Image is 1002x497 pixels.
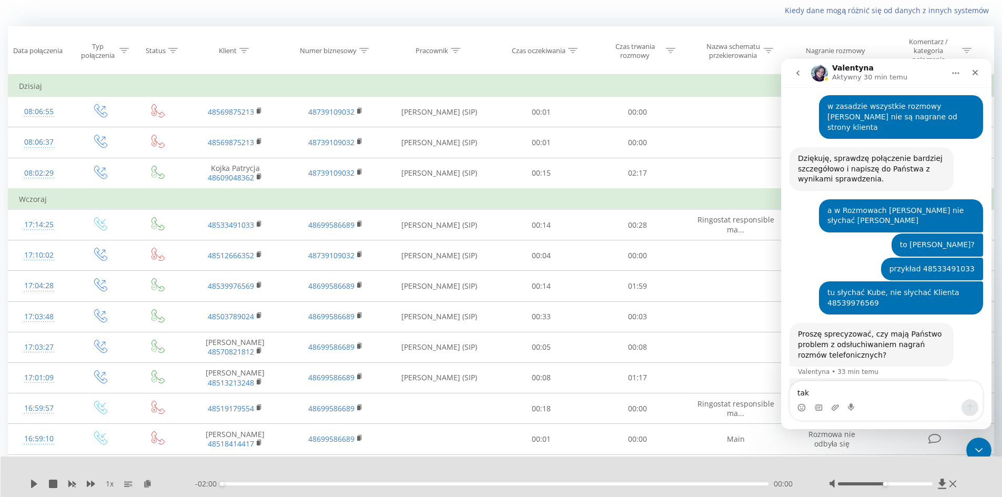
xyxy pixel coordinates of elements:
[590,424,686,454] td: 00:00
[106,479,114,489] span: 1 x
[493,393,590,424] td: 00:18
[808,429,855,449] span: Rozmowa nie odbyła się
[185,158,285,189] td: Kojka Patrycja
[180,340,197,357] button: Wyślij wiadomość…
[208,439,254,449] a: 48518414417
[308,372,355,382] a: 48699586689
[208,311,254,321] a: 48503789024
[16,344,25,353] button: Selektor emotek
[8,76,994,97] td: Dzisiaj
[308,342,355,352] a: 48699586689
[195,479,222,489] span: - 02:00
[33,344,42,353] button: Selektor plików GIF
[208,250,254,260] a: 48512666352
[185,332,285,362] td: [PERSON_NAME]
[590,158,686,189] td: 02:17
[590,332,686,362] td: 00:08
[386,332,493,362] td: [PERSON_NAME] (SIP)
[386,454,493,485] td: [PERSON_NAME] (SIP)
[208,137,254,147] a: 48569875213
[386,158,493,189] td: [PERSON_NAME] (SIP)
[19,102,59,122] div: 08:06:55
[8,319,202,382] div: Valentyna mówi…
[607,42,663,60] div: Czas trwania rozmowy
[590,97,686,127] td: 00:00
[512,46,565,55] div: Czas oczekiwania
[13,46,63,55] div: Data połączenia
[386,210,493,240] td: [PERSON_NAME] (SIP)
[697,399,774,418] span: Ringostat responsible ma...
[590,301,686,332] td: 00:03
[493,240,590,271] td: 00:04
[300,46,357,55] div: Numer biznesowy
[806,46,865,55] div: Nagranie rozmowy
[883,482,887,486] div: Accessibility label
[386,301,493,332] td: [PERSON_NAME] (SIP)
[493,424,590,454] td: 00:01
[19,368,59,388] div: 17:01:09
[308,403,355,413] a: 48699586689
[208,347,254,357] a: 48570821812
[386,127,493,158] td: [PERSON_NAME] (SIP)
[146,46,166,55] div: Status
[493,301,590,332] td: 00:33
[8,319,173,363] div: Słuchają Państwo rozmowy przez słuchawki? Używają Państwo obu słuchawek?
[308,107,355,117] a: 48739109032
[386,240,493,271] td: [PERSON_NAME] (SIP)
[208,107,254,117] a: 48569875213
[19,163,59,184] div: 08:02:29
[19,307,59,327] div: 17:03:48
[705,42,761,60] div: Nazwa schematu przekierowania
[781,59,991,429] iframe: Intercom live chat
[685,424,785,454] td: Main
[208,173,254,182] a: 48609048362
[19,245,59,266] div: 17:10:02
[208,281,254,291] a: 48539976569
[9,322,201,340] textarea: Napisz wiadomość...
[590,240,686,271] td: 00:00
[590,271,686,301] td: 01:59
[386,362,493,393] td: [PERSON_NAME] (SIP)
[50,344,58,353] button: Załaduj załącznik
[493,332,590,362] td: 00:05
[493,454,590,485] td: 00:40
[493,127,590,158] td: 00:01
[208,378,254,388] a: 48513213248
[774,479,793,489] span: 00:00
[79,42,116,60] div: Typ połączenia
[308,168,355,178] a: 48739109032
[493,362,590,393] td: 00:08
[19,398,59,419] div: 16:59:57
[493,210,590,240] td: 00:14
[493,97,590,127] td: 00:01
[416,46,448,55] div: Pracownik
[308,220,355,230] a: 48699586689
[308,137,355,147] a: 48739109032
[590,454,686,485] td: 00:00
[308,434,355,444] a: 48699586689
[19,132,59,153] div: 08:06:37
[386,97,493,127] td: [PERSON_NAME] (SIP)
